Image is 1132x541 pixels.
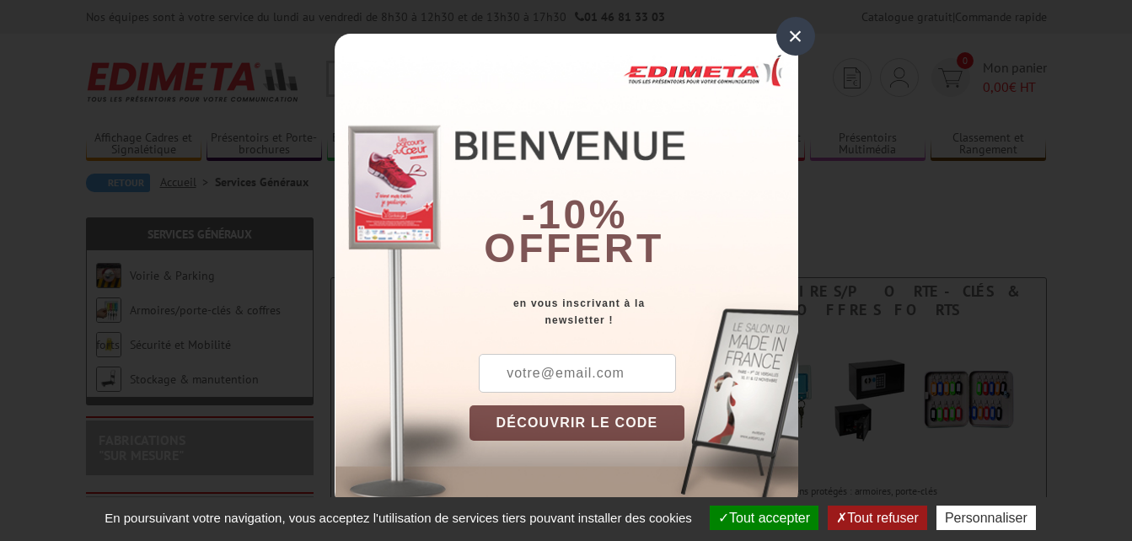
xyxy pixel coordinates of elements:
[96,511,700,525] span: En poursuivant votre navigation, vous acceptez l'utilisation de services tiers pouvant installer ...
[776,17,815,56] div: ×
[469,405,685,441] button: DÉCOUVRIR LE CODE
[828,506,926,530] button: Tout refuser
[936,506,1036,530] button: Personnaliser (fenêtre modale)
[479,354,676,393] input: votre@email.com
[469,295,798,329] div: en vous inscrivant à la newsletter !
[522,192,628,237] b: -10%
[484,226,664,270] font: offert
[710,506,818,530] button: Tout accepter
